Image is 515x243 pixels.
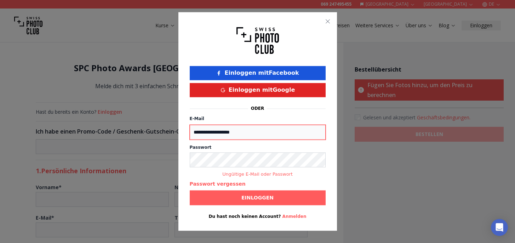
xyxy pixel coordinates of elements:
[190,214,326,220] p: Du hast noch keinen Account?
[236,23,279,57] img: Swiss photo club
[190,145,326,150] label: Passwort
[241,194,274,202] b: Einloggen
[282,214,307,220] button: Anmelden
[190,116,204,121] label: E-Mail
[190,191,326,205] button: Einloggen
[190,181,246,188] button: Passwort vergessen
[190,171,326,177] small: Ungültige E-Mail oder Passwort
[190,83,326,97] button: Einloggen mitGoogle
[251,106,264,111] p: oder
[190,66,326,80] button: Einloggen mitFacebook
